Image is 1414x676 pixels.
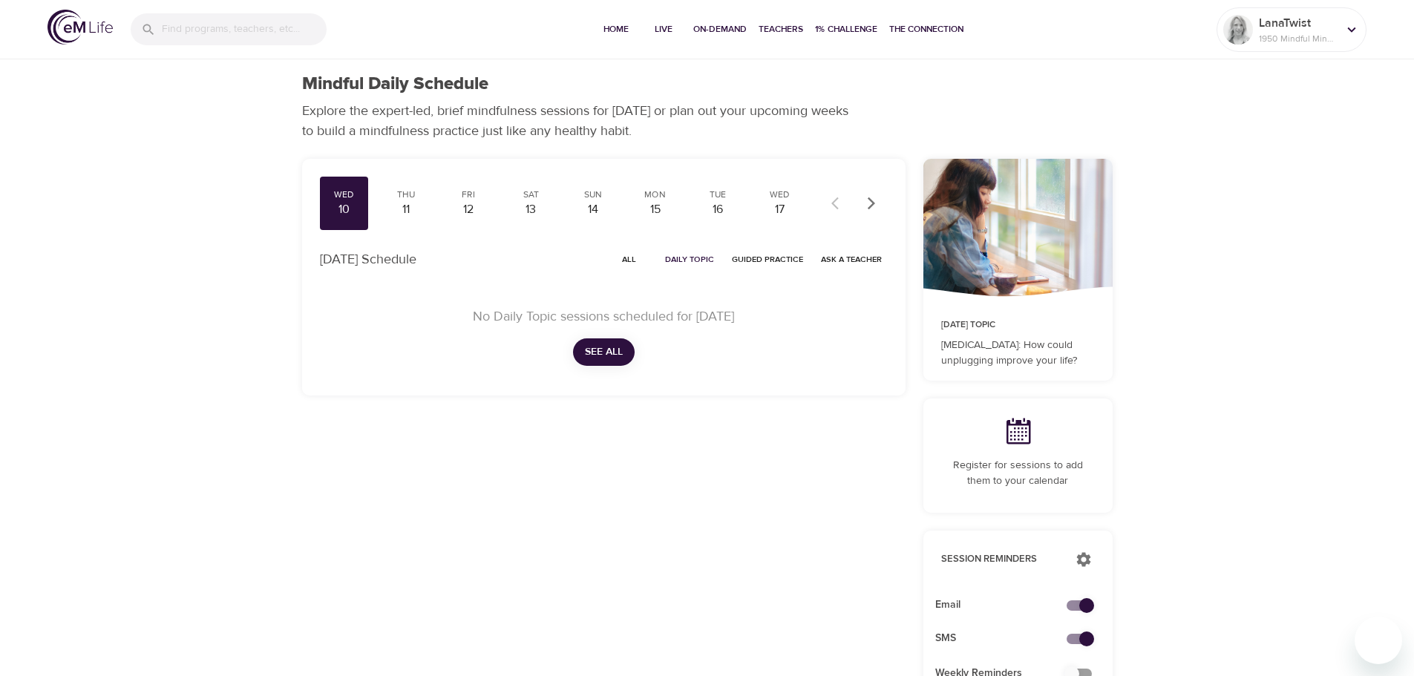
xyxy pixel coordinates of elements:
[941,458,1095,489] p: Register for sessions to add them to your calendar
[612,252,647,266] span: All
[637,201,674,218] div: 15
[387,201,425,218] div: 11
[889,22,963,37] span: The Connection
[162,13,327,45] input: Find programs, teachers, etc...
[732,252,803,266] span: Guided Practice
[815,248,888,271] button: Ask a Teacher
[326,201,363,218] div: 10
[726,248,809,271] button: Guided Practice
[637,188,674,201] div: Mon
[1259,14,1338,32] p: LanaTwist
[326,188,363,201] div: Wed
[759,22,803,37] span: Teachers
[48,10,113,45] img: logo
[699,201,736,218] div: 16
[935,597,1077,613] span: Email
[512,201,549,218] div: 13
[762,188,799,201] div: Wed
[762,201,799,218] div: 17
[450,188,487,201] div: Fri
[585,343,623,361] span: See All
[941,318,1095,332] p: [DATE] Topic
[387,188,425,201] div: Thu
[665,252,714,266] span: Daily Topic
[512,188,549,201] div: Sat
[941,338,1095,369] p: [MEDICAL_DATA]: How could unplugging improve your life?
[302,73,488,95] h1: Mindful Daily Schedule
[699,188,736,201] div: Tue
[320,249,416,269] p: [DATE] Schedule
[302,101,859,141] p: Explore the expert-led, brief mindfulness sessions for [DATE] or plan out your upcoming weeks to ...
[606,248,653,271] button: All
[575,188,612,201] div: Sun
[1223,15,1253,45] img: Remy Sharp
[815,22,877,37] span: 1% Challenge
[575,201,612,218] div: 14
[821,252,882,266] span: Ask a Teacher
[693,22,747,37] span: On-Demand
[573,338,635,366] button: See All
[935,631,1077,646] span: SMS
[1355,617,1402,664] iframe: Button to launch messaging window
[1259,32,1338,45] p: 1950 Mindful Minutes
[659,248,720,271] button: Daily Topic
[338,306,870,326] p: No Daily Topic sessions scheduled for [DATE]
[941,552,1061,567] p: Session Reminders
[450,201,487,218] div: 12
[646,22,681,37] span: Live
[598,22,634,37] span: Home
